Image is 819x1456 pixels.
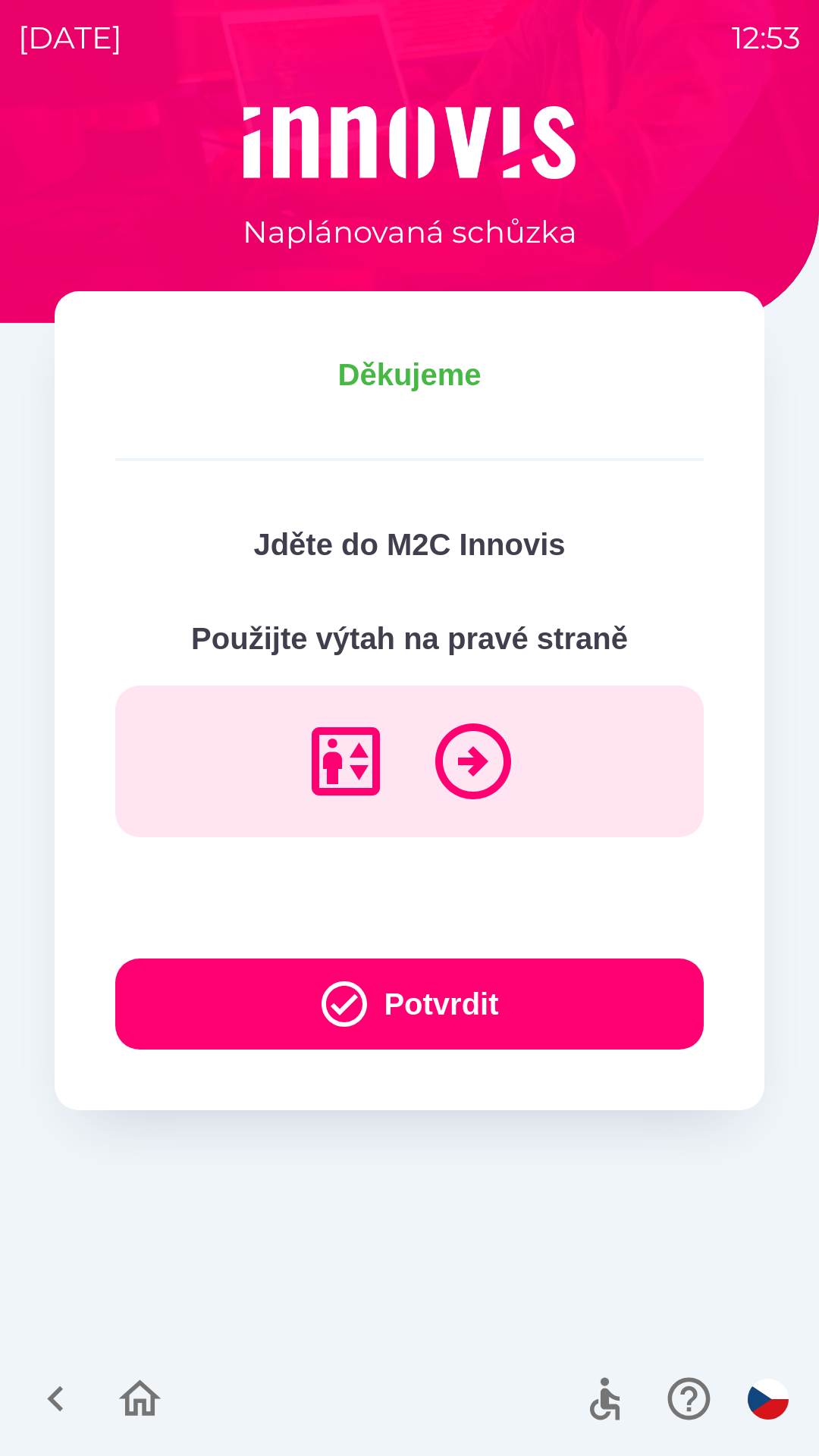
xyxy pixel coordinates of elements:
[115,959,704,1050] button: Potvrdit
[243,209,577,255] p: Naplánovaná schůzka
[18,15,122,61] p: [DATE]
[748,1379,789,1420] img: cs flag
[115,352,704,397] p: Děkujeme
[732,15,801,61] p: 12:53
[55,106,764,179] img: Logo
[115,616,704,661] p: Použijte výtah na pravé straně
[115,522,704,567] p: Jděte do M2C Innovis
